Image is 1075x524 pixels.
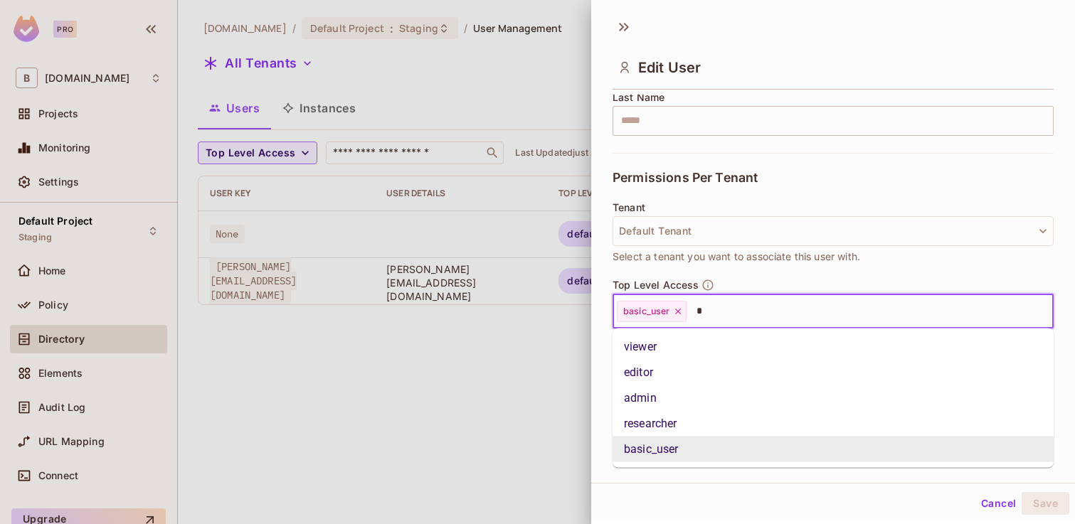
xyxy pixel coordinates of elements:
[613,279,699,291] span: Top Level Access
[613,334,1054,360] li: viewer
[638,59,701,76] span: Edit User
[613,411,1054,437] li: researcher
[613,437,1054,462] li: basic_user
[975,492,1022,515] button: Cancel
[617,301,687,322] div: basic_user
[1022,492,1069,515] button: Save
[613,92,664,103] span: Last Name
[623,306,670,317] span: basic_user
[613,385,1054,411] li: admin
[613,249,860,264] span: Select a tenant you want to associate this user with.
[613,202,645,213] span: Tenant
[1046,309,1049,312] button: Close
[613,216,1054,246] button: Default Tenant
[613,171,758,185] span: Permissions Per Tenant
[613,360,1054,385] li: editor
